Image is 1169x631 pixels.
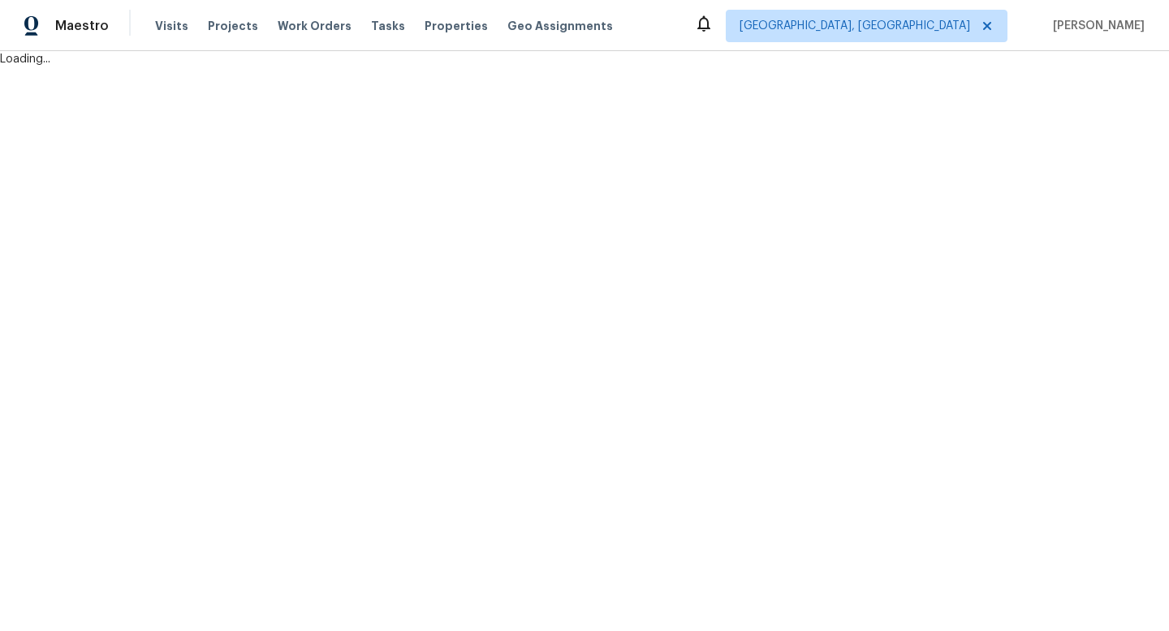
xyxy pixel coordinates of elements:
span: Tasks [371,20,405,32]
span: Properties [425,18,488,34]
span: [PERSON_NAME] [1046,18,1145,34]
span: Geo Assignments [507,18,613,34]
span: Work Orders [278,18,352,34]
span: Maestro [55,18,109,34]
span: Visits [155,18,188,34]
span: Projects [208,18,258,34]
span: [GEOGRAPHIC_DATA], [GEOGRAPHIC_DATA] [740,18,970,34]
